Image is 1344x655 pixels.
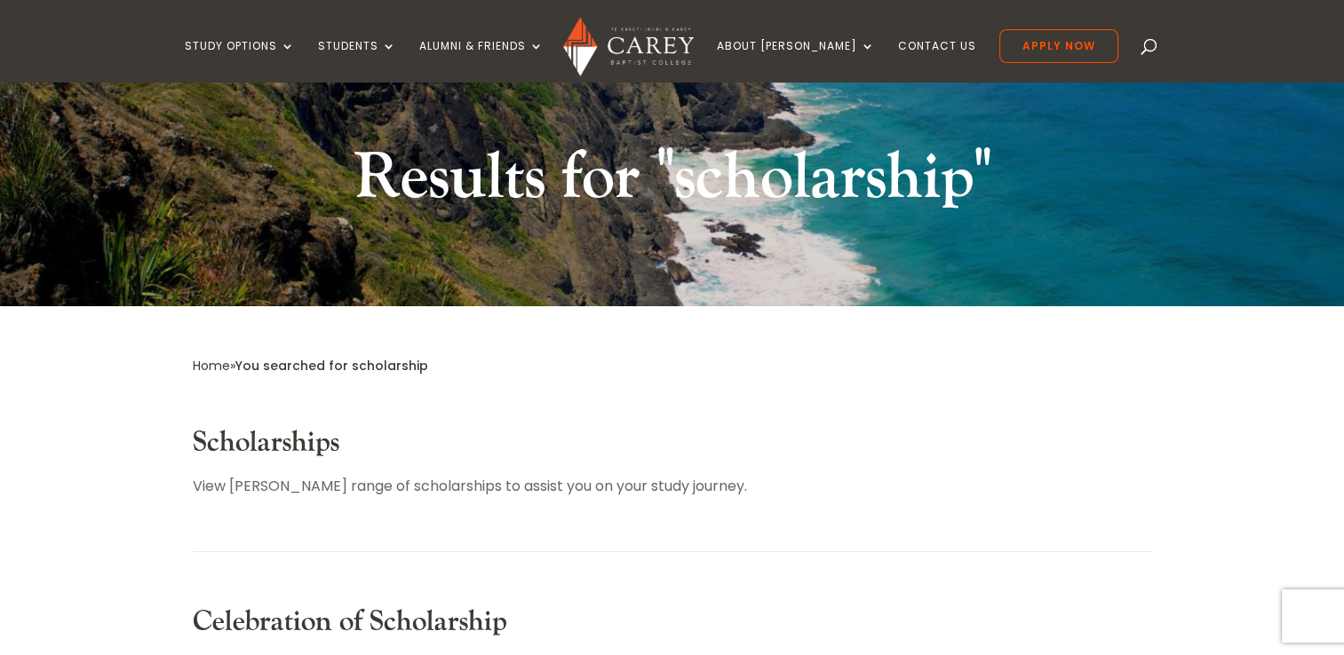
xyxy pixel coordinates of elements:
[193,424,339,461] a: Scholarships
[999,29,1118,63] a: Apply Now
[193,357,428,375] span: »
[193,474,1152,498] p: View [PERSON_NAME] range of scholarships to assist you on your study journey.
[563,17,694,76] img: Carey Baptist College
[339,137,1006,229] h1: Results for "scholarship"
[419,40,544,82] a: Alumni & Friends
[235,357,428,375] span: You searched for scholarship
[185,40,295,82] a: Study Options
[898,40,976,82] a: Contact Us
[717,40,875,82] a: About [PERSON_NAME]
[318,40,396,82] a: Students
[193,604,507,640] a: Celebration of Scholarship
[193,357,230,375] a: Home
